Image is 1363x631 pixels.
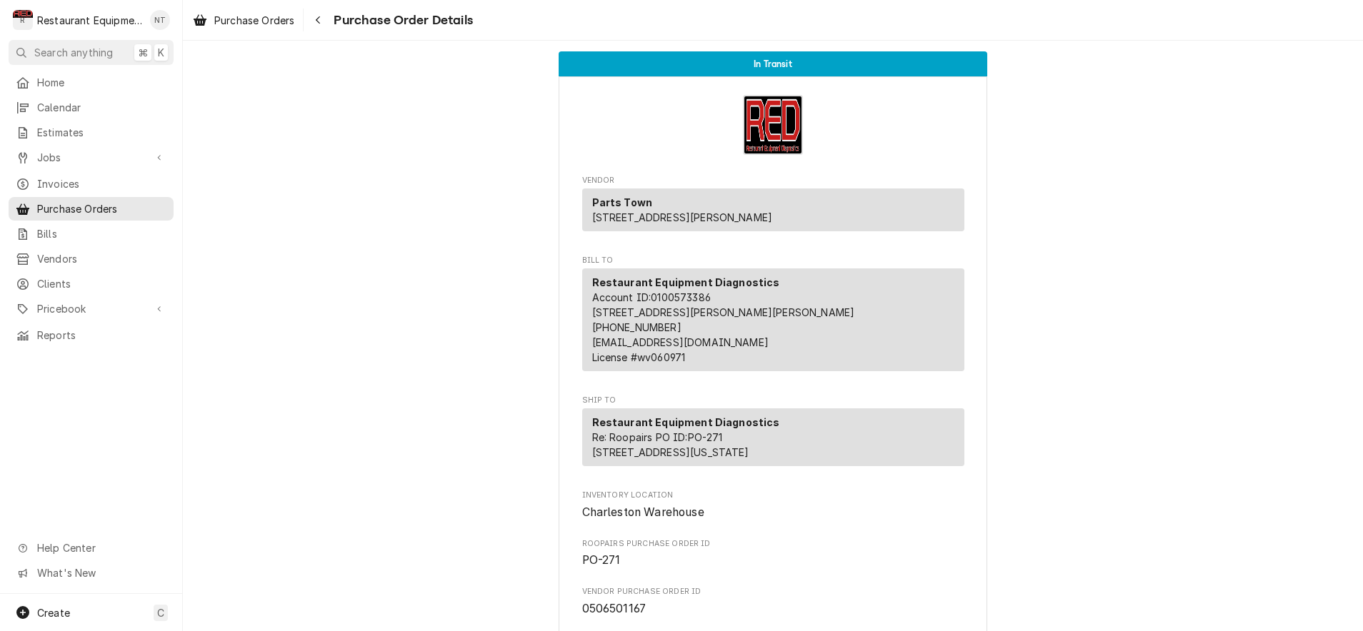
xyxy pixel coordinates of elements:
span: Re: Roopairs PO ID: PO-271 [592,431,723,443]
span: C [157,605,164,620]
a: Calendar [9,96,174,119]
a: [EMAIL_ADDRESS][DOMAIN_NAME] [592,336,769,348]
span: Account ID: 0100573386 [592,291,711,303]
a: [PHONE_NUMBER] [592,321,681,333]
span: ⌘ [138,45,148,60]
span: License # wv060971 [592,351,686,363]
span: Purchase Orders [214,13,294,28]
span: PO-271 [582,553,621,567]
a: Home [9,71,174,94]
div: Purchase Order Bill To [582,255,964,378]
span: Home [37,75,166,90]
a: Bills [9,222,174,246]
div: Vendor [582,188,964,231]
span: In Transit [754,59,792,69]
span: Inventory Location [582,490,964,501]
button: Navigate back [306,9,329,31]
span: Invoices [37,176,166,191]
span: Charleston Warehouse [582,505,704,519]
span: Reports [37,328,166,343]
span: Search anything [34,45,113,60]
span: Bills [37,226,166,241]
div: Ship To [582,408,964,466]
span: Help Center [37,540,165,555]
span: [STREET_ADDRESS][PERSON_NAME] [592,211,773,223]
a: Go to Jobs [9,146,174,169]
span: Ship To [582,395,964,406]
a: Go to What's New [9,561,174,585]
div: Roopairs Purchase Order ID [582,538,964,569]
a: Clients [9,272,174,296]
span: Vendor [582,175,964,186]
strong: Restaurant Equipment Diagnostics [592,276,780,288]
span: Jobs [37,150,145,165]
span: Pricebook [37,301,145,316]
span: Purchase Order Details [329,11,473,30]
div: Bill To [582,268,964,377]
button: Search anything⌘K [9,40,174,65]
span: [STREET_ADDRESS][PERSON_NAME][PERSON_NAME] [592,306,855,318]
span: Vendor Purchase Order ID [582,586,964,597]
a: Purchase Orders [187,9,300,32]
a: Reports [9,323,174,347]
div: Inventory Location [582,490,964,520]
span: Vendor Purchase Order ID [582,600,964,617]
span: Inventory Location [582,504,964,521]
span: Roopairs Purchase Order ID [582,538,964,550]
span: 0506501167 [582,602,646,615]
div: Bill To [582,268,964,371]
div: R [13,10,33,30]
div: Restaurant Equipment Diagnostics [37,13,142,28]
div: Purchase Order Vendor [582,175,964,238]
a: Invoices [9,172,174,196]
span: Estimates [37,125,166,140]
div: Vendor Purchase Order ID [582,586,964,617]
div: Status [559,51,987,76]
a: Estimates [9,121,174,144]
a: Vendors [9,247,174,271]
strong: Parts Town [592,196,653,208]
span: [STREET_ADDRESS][US_STATE] [592,446,749,458]
span: Create [37,607,70,619]
span: What's New [37,565,165,580]
span: Clients [37,276,166,291]
strong: Restaurant Equipment Diagnostics [592,416,780,428]
span: Vendors [37,251,166,266]
span: Calendar [37,100,166,115]
div: Nick Tussey's Avatar [150,10,170,30]
span: Bill To [582,255,964,266]
a: Go to Help Center [9,536,174,560]
span: Roopairs Purchase Order ID [582,552,964,569]
a: Purchase Orders [9,197,174,221]
img: Logo [743,95,803,155]
span: K [158,45,164,60]
div: Vendor [582,188,964,237]
span: Purchase Orders [37,201,166,216]
div: Ship To [582,408,964,472]
a: Go to Pricebook [9,297,174,320]
div: Purchase Order Ship To [582,395,964,473]
div: NT [150,10,170,30]
div: Restaurant Equipment Diagnostics's Avatar [13,10,33,30]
